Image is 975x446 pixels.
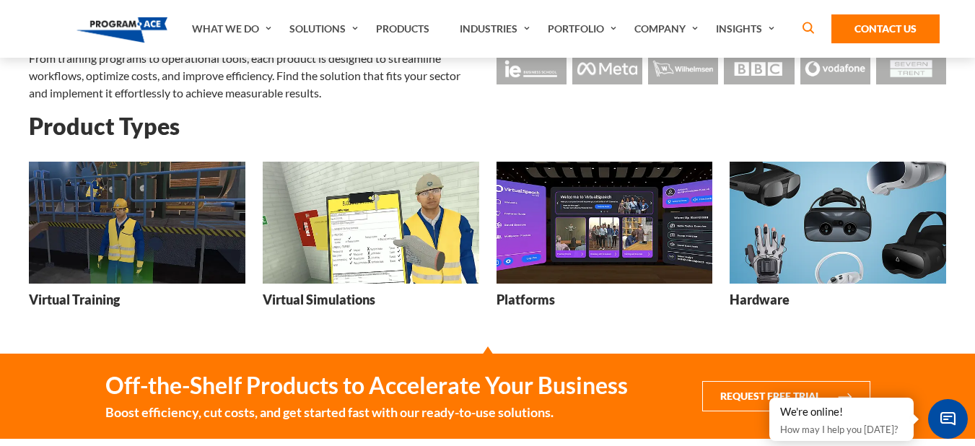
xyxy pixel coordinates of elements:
h3: Hardware [730,291,790,309]
p: From training programs to operational tools, each product is designed to streamline workflows, op... [29,50,479,102]
img: Program-Ace [76,17,168,43]
h3: Platforms [497,291,555,309]
img: Logo - Seven Trent [876,53,946,84]
img: Logo - Vodafone [800,53,870,84]
img: Virtual Simulations [263,162,479,284]
img: Logo - Wilhemsen [648,53,718,84]
button: Request Free Trial [702,381,870,411]
a: Hardware [730,162,946,319]
a: Virtual Training [29,162,245,319]
img: Virtual Training [29,162,245,284]
a: Virtual Simulations [263,162,479,319]
a: Platforms [497,162,713,319]
img: Hardware [730,162,946,284]
h2: Product Types [29,113,946,139]
h3: Virtual Simulations [263,291,375,309]
small: Boost efficiency, cut costs, and get started fast with our ready-to-use solutions. [105,403,628,421]
div: We're online! [780,405,903,419]
img: Logo - Meta [572,53,642,84]
h3: Virtual Training [29,291,120,309]
p: How may I help you [DATE]? [780,421,903,438]
img: Logo - Ie Business School [497,53,567,84]
a: Contact Us [831,14,940,43]
span: Chat Widget [928,399,968,439]
img: Platforms [497,162,713,284]
strong: Off-the-Shelf Products to Accelerate Your Business [105,371,628,400]
img: Logo - BBC [724,53,794,84]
